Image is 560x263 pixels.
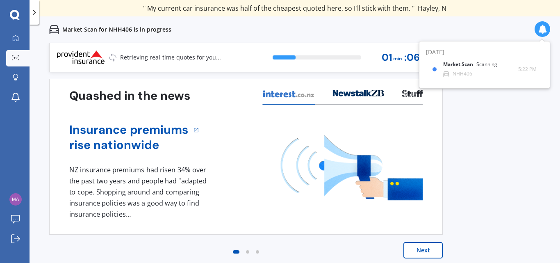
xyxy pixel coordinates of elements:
[443,62,476,67] b: Market Scan
[518,65,537,73] span: 5:22 PM
[69,165,209,220] div: NZ insurance premiums had risen 34% over the past two years and people had "adapted to cope. Shop...
[403,242,443,258] button: Next
[56,50,105,65] img: Logo_7
[426,48,543,57] div: [DATE]
[382,52,392,63] span: 01
[120,53,221,62] p: Retrieving real-time quotes for you...
[69,137,189,153] a: rise nationwide
[453,71,472,77] div: NHH406
[69,88,190,103] h3: Quashed in the news
[404,52,420,63] span: : 06
[9,193,22,206] img: 653ac131dcce9759e8f1a071adf6fb4c
[62,25,171,34] p: Market Scan for NHH406 is in progress
[49,25,59,34] img: car.f15378c7a67c060ca3f3.svg
[476,62,497,67] div: Scanning
[393,53,402,64] span: min
[69,122,189,137] a: Insurance premiums
[281,135,423,200] img: media image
